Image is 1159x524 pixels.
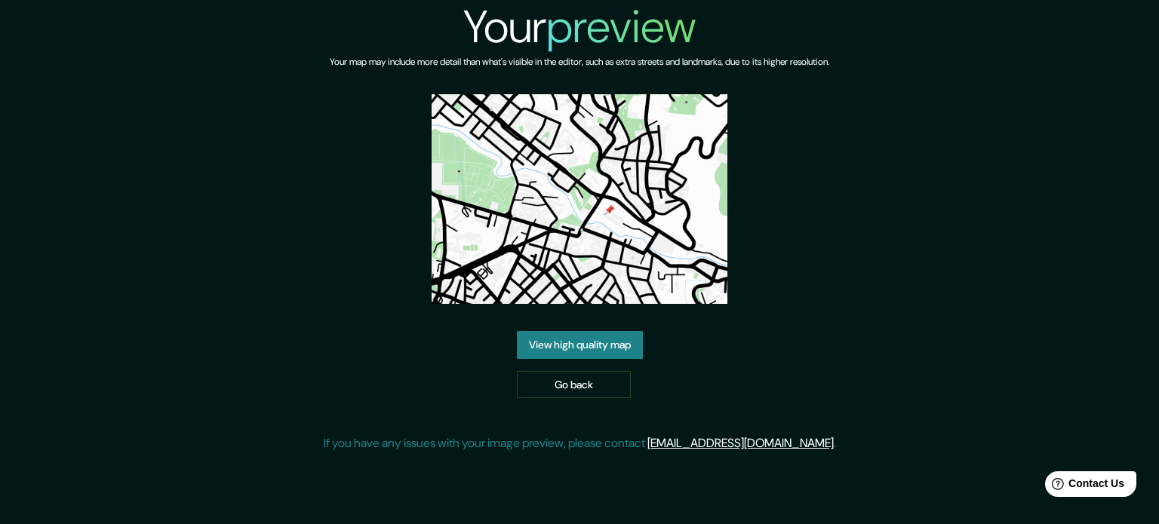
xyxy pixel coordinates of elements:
a: View high quality map [517,331,643,359]
p: If you have any issues with your image preview, please contact . [324,434,836,452]
img: created-map-preview [432,94,728,304]
iframe: Help widget launcher [1025,465,1142,507]
a: [EMAIL_ADDRESS][DOMAIN_NAME] [647,435,834,451]
h6: Your map may include more detail than what's visible in the editor, such as extra streets and lan... [330,54,829,70]
a: Go back [517,371,631,399]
